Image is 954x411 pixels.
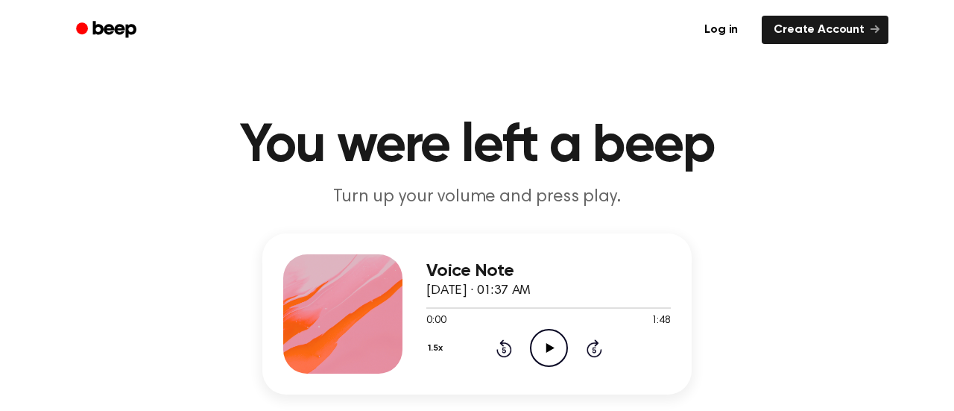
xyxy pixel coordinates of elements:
a: Beep [66,16,150,45]
span: 1:48 [651,313,671,329]
a: Create Account [762,16,888,44]
p: Turn up your volume and press play. [191,185,763,210]
h1: You were left a beep [95,119,859,173]
span: 0:00 [426,313,446,329]
span: [DATE] · 01:37 AM [426,284,531,298]
h3: Voice Note [426,261,671,281]
a: Log in [689,13,753,47]
button: 1.5x [426,336,448,361]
